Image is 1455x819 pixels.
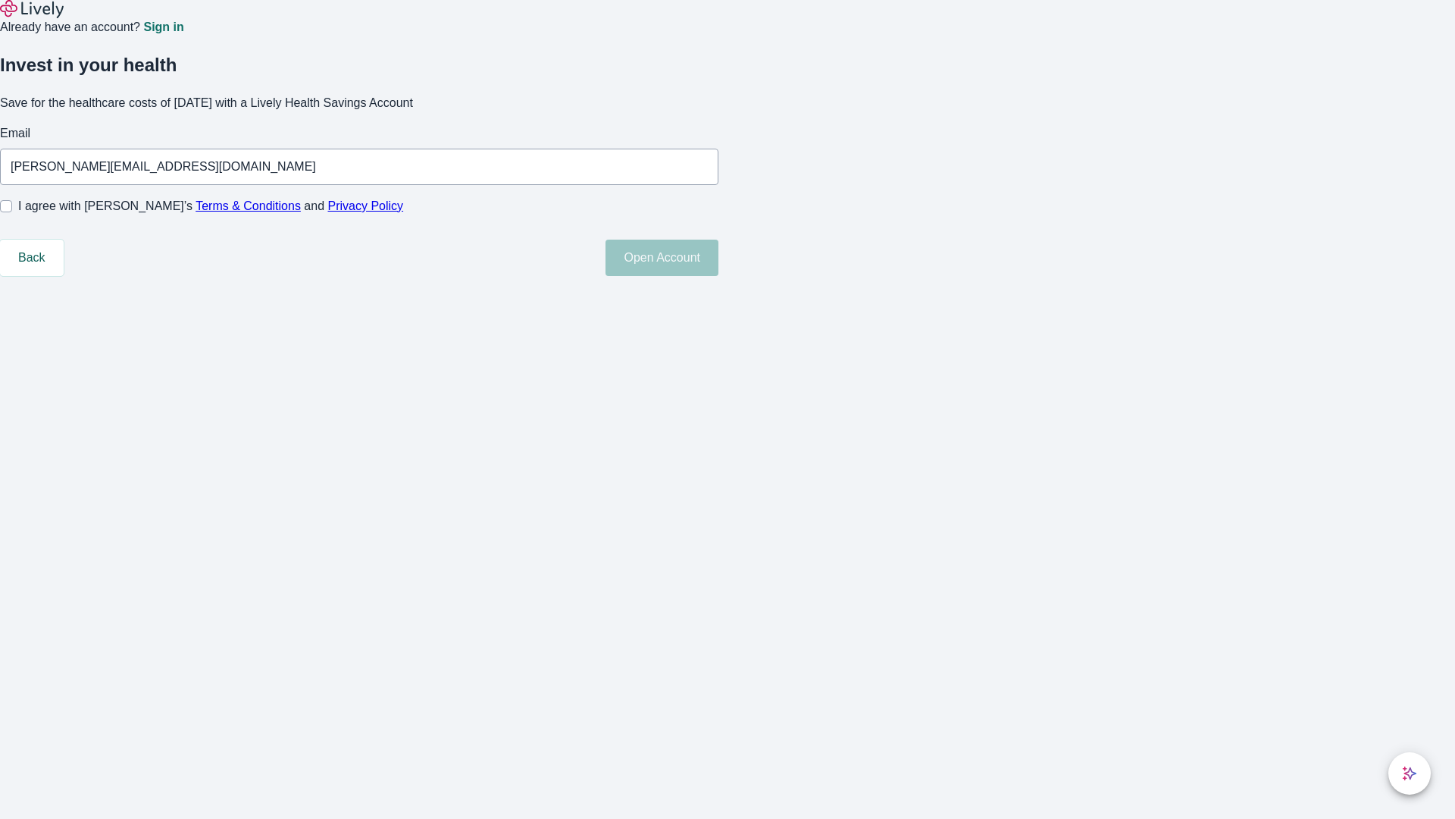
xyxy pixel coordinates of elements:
[1402,766,1417,781] svg: Lively AI Assistant
[1388,752,1431,795] button: chat
[328,199,404,212] a: Privacy Policy
[18,197,403,215] span: I agree with [PERSON_NAME]’s and
[143,21,183,33] a: Sign in
[196,199,301,212] a: Terms & Conditions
